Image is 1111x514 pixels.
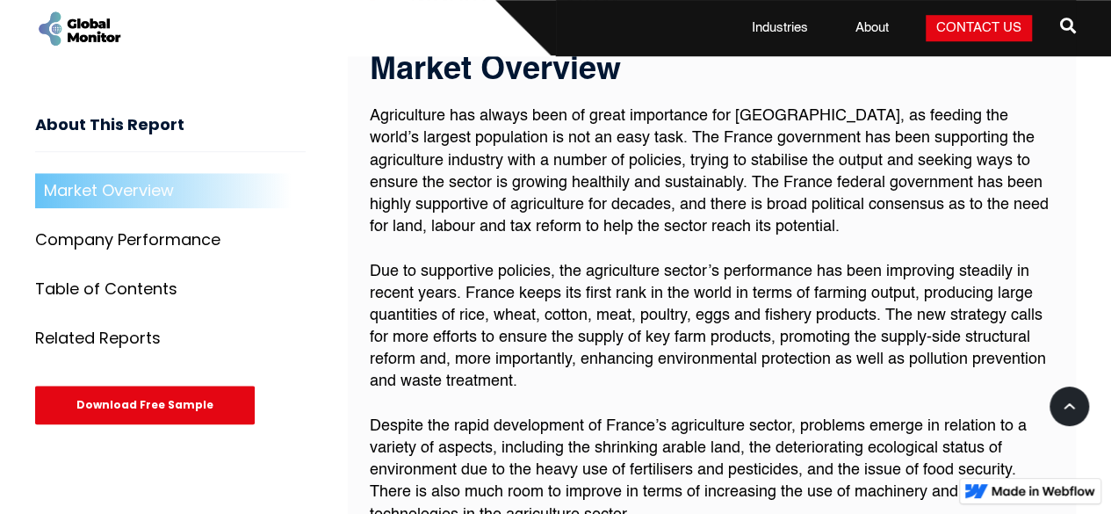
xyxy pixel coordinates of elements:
[35,271,306,307] a: Table of Contents
[35,9,123,48] a: home
[35,222,306,257] a: Company Performance
[44,182,174,199] div: Market Overview
[845,19,899,37] a: About
[741,19,819,37] a: Industries
[992,486,1095,496] img: Made in Webflow
[35,231,220,249] div: Company Performance
[35,116,306,152] h3: About This Report
[926,15,1032,41] a: Contact Us
[35,386,255,424] div: Download Free Sample
[35,173,306,208] a: Market Overview
[1060,13,1076,38] span: 
[35,329,161,347] div: Related Reports
[35,280,177,298] div: Table of Contents
[1060,11,1076,46] a: 
[35,321,306,356] a: Related Reports
[370,54,1055,89] h3: Market Overview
